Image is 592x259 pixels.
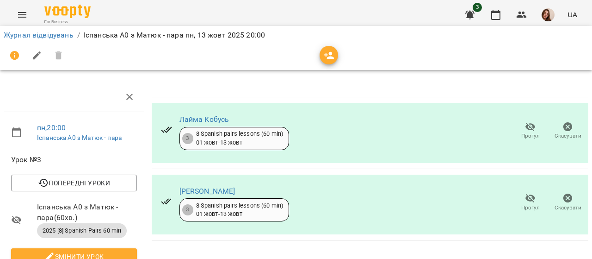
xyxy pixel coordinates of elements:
[555,204,581,212] span: Скасувати
[44,19,91,25] span: For Business
[4,30,588,41] nav: breadcrumb
[179,187,235,196] a: [PERSON_NAME]
[37,202,137,223] span: Іспанська А0 з Матюк - пара ( 60 хв. )
[549,190,586,215] button: Скасувати
[44,5,91,18] img: Voopty Logo
[18,177,129,189] span: Попередні уроки
[11,4,33,26] button: Menu
[84,30,265,41] p: Іспанська А0 з Матюк - пара пн, 13 жовт 2025 20:00
[182,133,193,144] div: 3
[11,154,137,165] span: Урок №3
[196,202,284,219] div: 8 Spanish pairs lessons (60 min) 01 жовт - 13 жовт
[77,30,80,41] li: /
[4,31,74,39] a: Журнал відвідувань
[542,8,555,21] img: 6cd80b088ed49068c990d7a30548842a.jpg
[37,123,66,132] a: пн , 20:00
[567,10,577,19] span: UA
[521,204,540,212] span: Прогул
[196,130,284,147] div: 8 Spanish pairs lessons (60 min) 01 жовт - 13 жовт
[555,132,581,140] span: Скасувати
[11,175,137,191] button: Попередні уроки
[549,118,586,144] button: Скасувати
[37,227,127,235] span: 2025 [8] Spanish Pairs 60 min
[37,134,122,141] a: Іспанська А0 з Матюк - пара
[179,115,229,124] a: Лайма Кобусь
[473,3,482,12] span: 3
[564,6,581,23] button: UA
[512,118,549,144] button: Прогул
[512,190,549,215] button: Прогул
[521,132,540,140] span: Прогул
[182,204,193,215] div: 3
